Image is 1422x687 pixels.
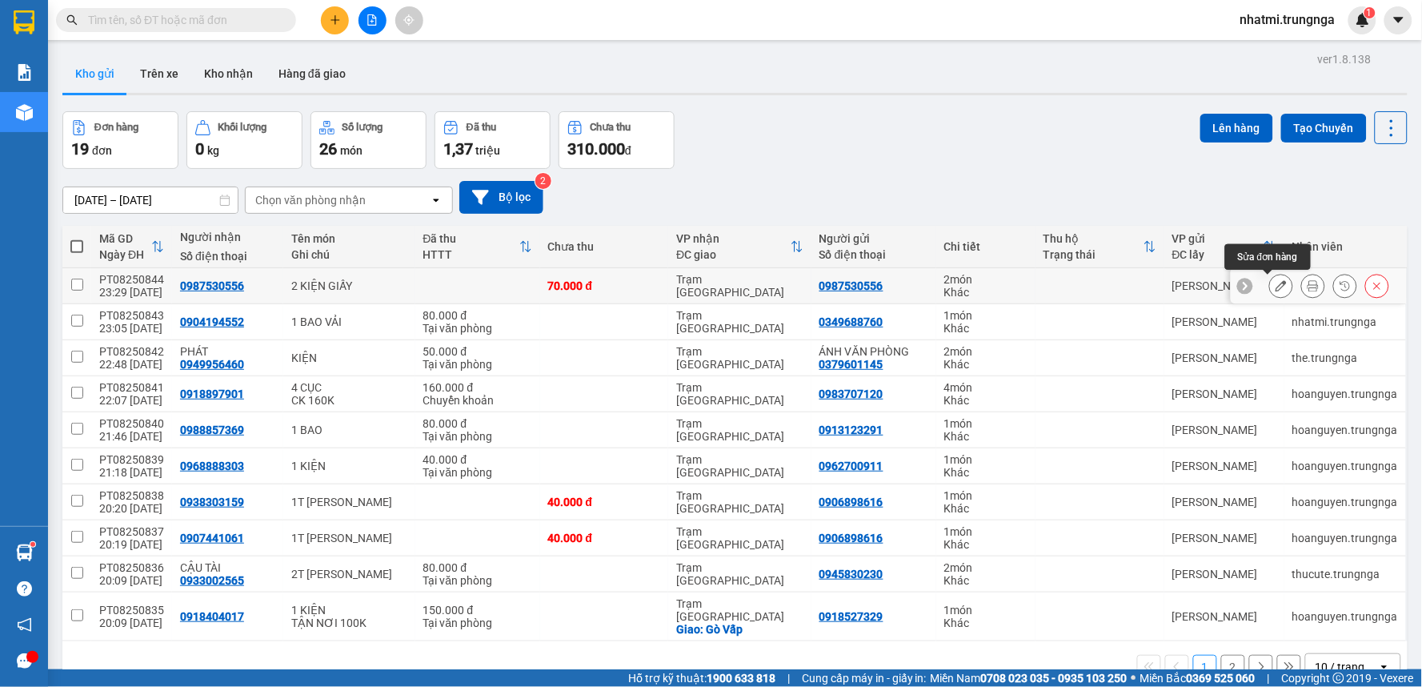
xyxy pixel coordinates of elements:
[819,610,883,623] div: 0918527329
[435,111,551,169] button: Đã thu1,37 triệu
[591,122,631,133] div: Chưa thu
[99,466,164,479] div: 21:18 [DATE]
[395,6,423,34] button: aim
[180,424,244,436] div: 0988857369
[676,381,803,407] div: Trạm [GEOGRAPHIC_DATA]
[1164,226,1284,268] th: Toggle SortBy
[1292,424,1398,436] div: hoanguyen.trungnga
[676,561,803,587] div: Trạm [GEOGRAPHIC_DATA]
[819,424,883,436] div: 0913123291
[99,604,164,617] div: PT08250835
[1269,274,1293,298] div: Sửa đơn hàng
[459,181,543,214] button: Bộ lọc
[1292,352,1398,364] div: the.trungnga
[1281,114,1367,143] button: Tạo Chuyến
[180,388,244,400] div: 0918897901
[1132,675,1136,681] span: ⚪️
[944,489,1027,502] div: 1 món
[63,187,238,213] input: Select a date range.
[423,453,532,466] div: 40.000 đ
[291,460,407,472] div: 1 KIỆN
[291,248,407,261] div: Ghi chú
[535,173,551,189] sup: 2
[180,250,275,263] div: Số điện thoại
[291,315,407,328] div: 1 BAO VẢI
[99,345,164,358] div: PT08250842
[628,669,775,687] span: Hỗ trợ kỹ thuật:
[944,345,1027,358] div: 2 món
[291,532,407,544] div: 1T THANH LONG
[1364,7,1376,18] sup: 1
[62,54,127,93] button: Kho gửi
[676,597,803,623] div: Trạm [GEOGRAPHIC_DATA]
[819,388,883,400] div: 0983707120
[944,417,1027,430] div: 1 món
[944,525,1027,538] div: 1 món
[291,604,407,617] div: 1 KIỆN
[180,561,275,574] div: CẬU TÀI
[944,309,1027,322] div: 1 món
[676,248,790,261] div: ĐC giao
[16,104,33,121] img: warehouse-icon
[99,248,151,261] div: Ngày ĐH
[99,489,164,502] div: PT08250838
[99,394,164,407] div: 22:07 [DATE]
[16,544,33,561] img: warehouse-icon
[291,394,407,407] div: CK 160K
[707,672,775,685] strong: 1900 633 818
[367,14,378,26] span: file-add
[819,279,883,292] div: 0987530556
[99,417,164,430] div: PT08250840
[567,139,625,159] span: 310.000
[17,653,32,669] span: message
[423,417,532,430] div: 80.000 đ
[1172,424,1276,436] div: [PERSON_NAME]
[1172,568,1276,581] div: [PERSON_NAME]
[676,623,803,636] div: Giao: Gò Vấp
[819,568,883,581] div: 0945830230
[1292,315,1398,328] div: nhatmi.trungnga
[1378,661,1391,673] svg: open
[180,496,244,508] div: 0938303159
[819,496,883,508] div: 0906898616
[423,394,532,407] div: Chuyển khoản
[291,279,407,292] div: 2 KIỆN GIẤY
[430,194,443,207] svg: open
[99,309,164,322] div: PT08250843
[1316,659,1365,675] div: 10 / trang
[1172,460,1276,472] div: [PERSON_NAME]
[944,574,1027,587] div: Khác
[423,561,532,574] div: 80.000 đ
[99,617,164,629] div: 20:09 [DATE]
[1043,248,1144,261] div: Trạng thái
[548,532,661,544] div: 40.000 đ
[99,538,164,551] div: 20:19 [DATE]
[1043,232,1144,245] div: Thu hộ
[94,122,138,133] div: Đơn hàng
[71,139,89,159] span: 19
[1333,673,1344,684] span: copyright
[1225,244,1311,270] div: Sửa đơn hàng
[403,14,415,26] span: aim
[291,352,407,364] div: KIỆN
[291,496,407,508] div: 1T THANH LONG
[8,8,64,64] img: logo.jpg
[291,232,407,245] div: Tên món
[787,669,790,687] span: |
[14,10,34,34] img: logo-vxr
[1140,669,1256,687] span: Miền Bắc
[676,309,803,335] div: Trạm [GEOGRAPHIC_DATA]
[1172,610,1276,623] div: [PERSON_NAME]
[291,381,407,394] div: 4 CỤC
[16,64,33,81] img: solution-icon
[1200,114,1273,143] button: Lên hàng
[1356,13,1370,27] img: icon-new-feature
[110,68,213,121] li: VP Trạm [GEOGRAPHIC_DATA]
[1193,655,1217,679] button: 1
[99,286,164,299] div: 23:29 [DATE]
[88,11,277,29] input: Tìm tên, số ĐT hoặc mã đơn
[99,273,164,286] div: PT08250844
[559,111,675,169] button: Chưa thu310.000đ
[127,54,191,93] button: Trên xe
[1172,388,1276,400] div: [PERSON_NAME]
